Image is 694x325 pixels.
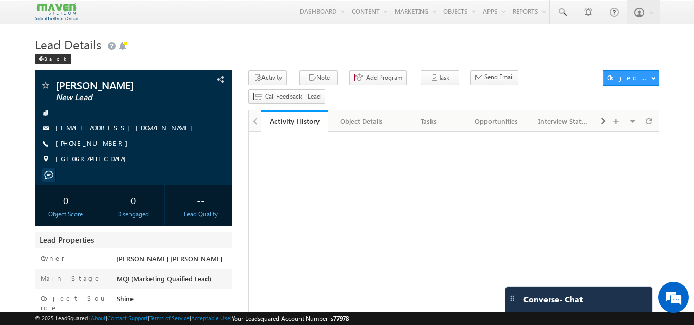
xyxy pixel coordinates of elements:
span: [PHONE_NUMBER] [55,139,133,149]
span: [GEOGRAPHIC_DATA] [55,154,131,164]
div: Shine [114,294,232,308]
a: Activity History [261,110,328,132]
div: Tasks [404,115,454,127]
div: Interview Status [538,115,588,127]
img: Custom Logo [35,3,78,21]
div: -- [172,190,229,209]
a: Back [35,53,77,62]
button: Note [299,70,338,85]
span: [PERSON_NAME] [55,80,177,90]
span: Call Feedback - Lead [265,92,321,101]
a: [EMAIL_ADDRESS][DOMAIN_NAME] [55,123,198,132]
span: New Lead [55,92,177,103]
span: Your Leadsquared Account Number is [232,315,349,322]
button: Task [421,70,459,85]
label: Object Source [41,294,107,312]
span: Converse - Chat [523,295,583,304]
div: Object Details [336,115,386,127]
a: About [91,315,106,321]
button: Call Feedback - Lead [248,89,325,104]
div: 0 [37,190,95,209]
a: Tasks [396,110,463,132]
img: carter-drag [508,294,516,302]
div: Disengaged [105,209,162,219]
div: Object Actions [607,73,651,82]
div: MQL(Marketing Quaified Lead) [114,274,232,288]
div: Activity History [269,116,321,126]
label: Main Stage [41,274,101,283]
a: Object Details [328,110,396,132]
span: Add Program [366,73,402,82]
a: Contact Support [107,315,148,321]
button: Send Email [470,70,518,85]
a: Terms of Service [149,315,190,321]
div: Lead Quality [172,209,229,219]
button: Add Program [349,70,407,85]
div: Object Score [37,209,95,219]
div: Opportunities [471,115,521,127]
button: Activity [248,70,287,85]
a: Acceptable Use [191,315,230,321]
div: Back [35,54,71,64]
div: 0 [105,190,162,209]
a: Opportunities [463,110,530,132]
span: Lead Details [35,36,101,52]
span: [PERSON_NAME] [PERSON_NAME] [117,254,222,263]
button: Object Actions [603,70,659,86]
span: 77978 [333,315,349,322]
a: Interview Status [530,110,597,132]
span: Send Email [484,72,514,82]
label: Owner [41,254,65,263]
span: © 2025 LeadSquared | | | | | [35,314,349,323]
span: Lead Properties [40,235,94,245]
